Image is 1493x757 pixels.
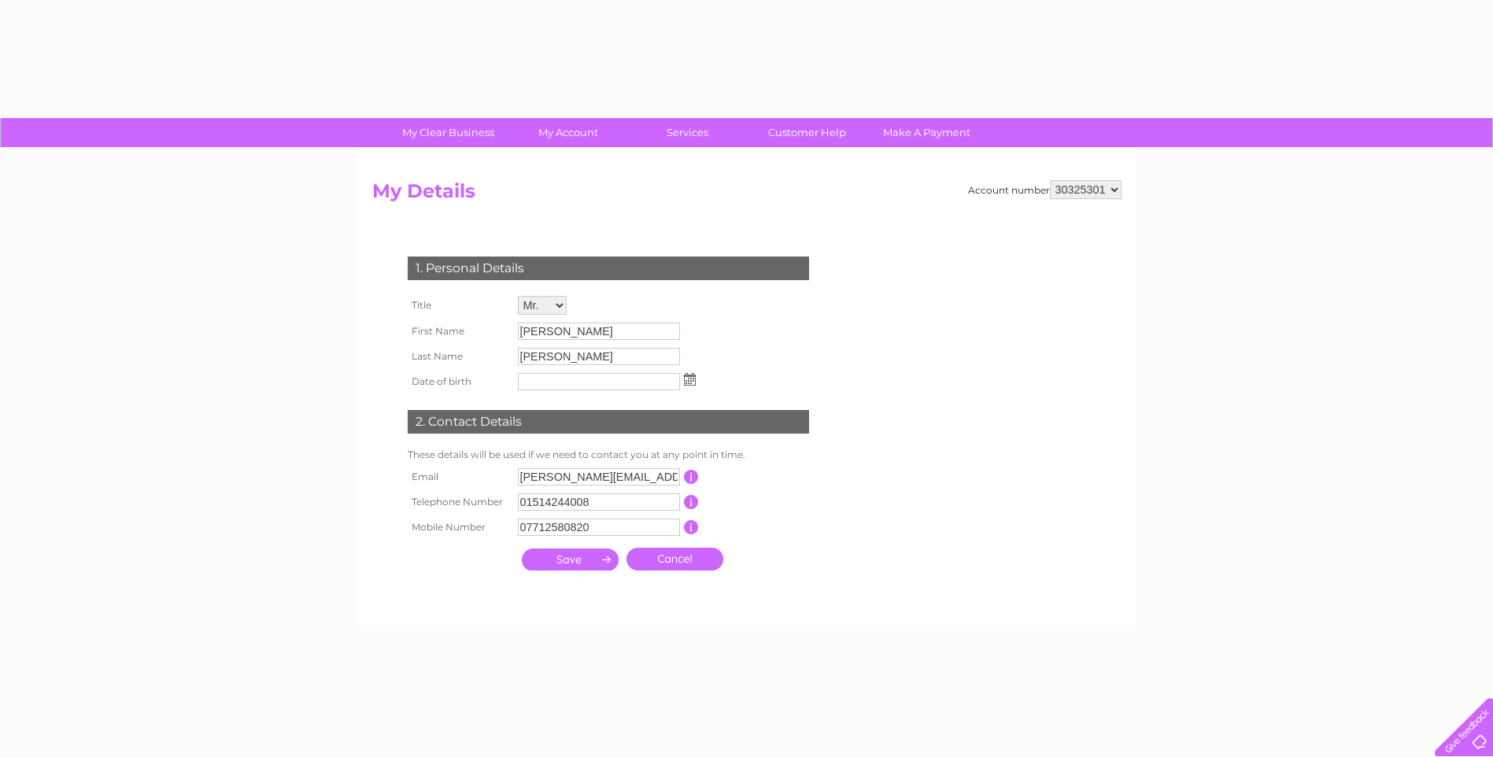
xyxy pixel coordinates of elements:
[383,118,513,147] a: My Clear Business
[404,515,514,540] th: Mobile Number
[626,548,723,571] a: Cancel
[522,548,619,571] input: Submit
[404,489,514,515] th: Telephone Number
[684,520,699,534] input: Information
[404,445,813,464] td: These details will be used if we need to contact you at any point in time.
[684,470,699,484] input: Information
[684,495,699,509] input: Information
[684,373,696,386] img: ...
[404,369,514,394] th: Date of birth
[404,464,514,489] th: Email
[742,118,872,147] a: Customer Help
[408,257,809,280] div: 1. Personal Details
[503,118,633,147] a: My Account
[372,180,1122,210] h2: My Details
[404,319,514,344] th: First Name
[404,292,514,319] th: Title
[862,118,992,147] a: Make A Payment
[408,410,809,434] div: 2. Contact Details
[968,180,1122,199] div: Account number
[623,118,752,147] a: Services
[404,344,514,369] th: Last Name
